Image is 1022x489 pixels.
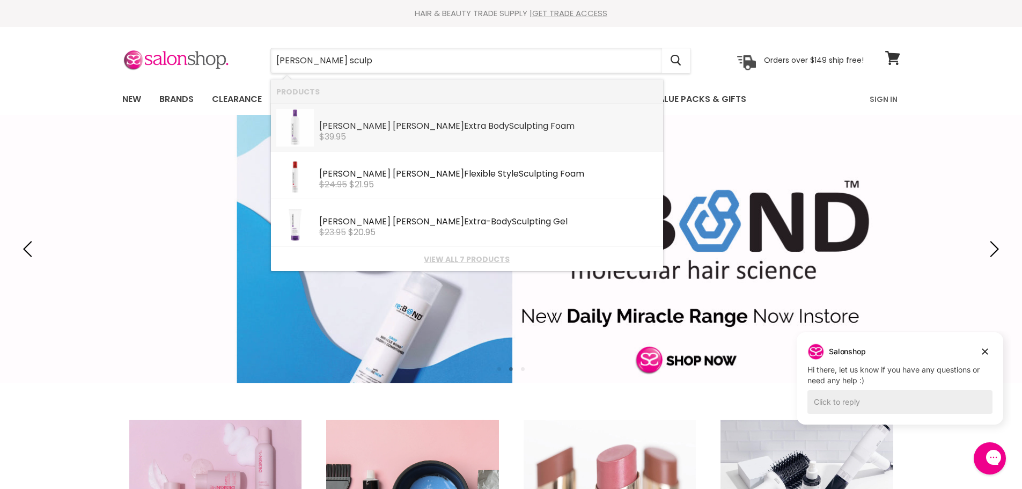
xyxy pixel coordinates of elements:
[319,121,658,133] div: Extra Body ting Foam
[319,120,391,132] b: [PERSON_NAME]
[276,255,658,264] a: View all 7 products
[276,109,314,147] img: paul-mitchell-extra-body-sculpting-foam-500ml-700x700.webp
[19,238,40,260] button: Previous
[497,367,501,371] li: Page dot 1
[109,84,914,115] nav: Main
[204,88,270,111] a: Clearance
[271,104,663,151] li: Products: Paul Mitchell Extra Body Sculpting Foam
[968,439,1011,478] iframe: Gorgias live chat messenger
[393,215,464,228] b: [PERSON_NAME]
[644,88,754,111] a: Value Packs & Gifts
[319,178,347,191] s: $24.95
[532,8,607,19] a: GET TRADE ACCESS
[114,84,809,115] ul: Main menu
[319,226,346,238] s: $23.95
[393,167,464,180] b: [PERSON_NAME]
[789,331,1011,441] iframe: Gorgias live chat campaigns
[151,88,202,111] a: Brands
[982,238,1003,260] button: Next
[271,79,663,104] li: Products
[319,169,658,180] div: Flexible Style ting Foam
[509,367,513,371] li: Page dot 2
[348,226,376,238] span: $20.95
[319,217,658,228] div: Extra-Body ting Gel
[276,205,314,242] img: EXTRABODYGEL.webp
[764,55,864,65] p: Orders over $149 ship free!
[271,199,663,247] li: Products: Paul Mitchell Extra-Body Sculpting Gel
[319,215,391,228] b: [PERSON_NAME]
[270,48,691,74] form: Product
[114,88,149,111] a: New
[271,48,662,73] input: Search
[271,151,663,199] li: Products: Paul Mitchell Flexible Style Sculpting Foam
[109,8,914,19] div: HAIR & BEAUTY TRADE SUPPLY |
[393,120,464,132] b: [PERSON_NAME]
[276,157,314,194] img: SCULPTFOAM.webp
[521,367,525,371] li: Page dot 3
[319,167,391,180] b: [PERSON_NAME]
[863,88,904,111] a: Sign In
[319,130,346,143] span: $39.95
[512,215,535,228] b: Sculp
[349,178,374,191] span: $21.95
[519,167,542,180] b: Sculp
[509,120,532,132] b: Sculp
[271,247,663,271] li: View All
[662,48,690,73] button: Search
